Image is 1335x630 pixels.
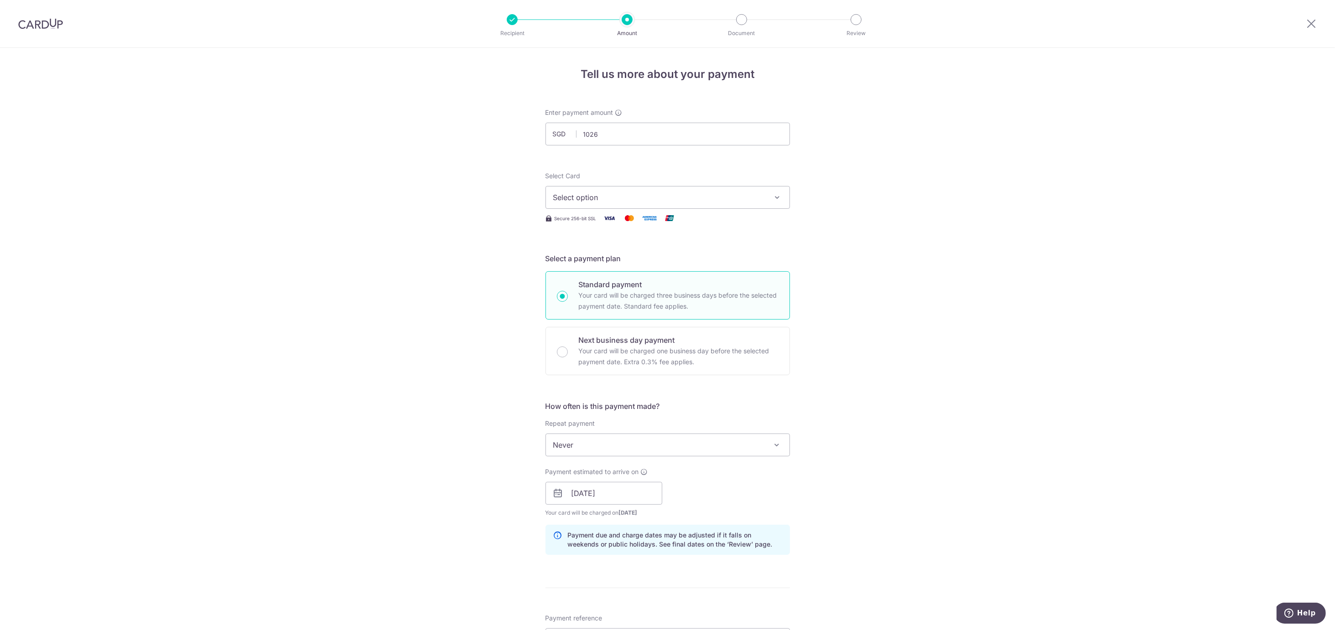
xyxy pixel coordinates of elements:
[579,346,779,367] p: Your card will be charged one business day before the selected payment date. Extra 0.3% fee applies.
[660,212,679,224] img: Union Pay
[620,212,639,224] img: Mastercard
[579,335,779,346] p: Next business day payment
[545,614,603,623] span: Payment reference
[545,467,639,476] span: Payment estimated to arrive on
[545,419,595,428] label: Repeat payment
[545,172,581,180] span: translation missing: en.payables.payment_networks.credit_card.summary.labels.select_card
[568,531,782,549] p: Payment due and charge dates may be adjusted if it falls on weekends or public holidays. See fina...
[478,29,546,38] p: Recipient
[18,18,63,29] img: CardUp
[545,186,790,209] button: Select option
[545,482,662,505] input: DD / MM / YYYY
[708,29,775,38] p: Document
[600,212,618,224] img: Visa
[579,290,779,312] p: Your card will be charged three business days before the selected payment date. Standard fee appl...
[546,434,790,456] span: Never
[545,434,790,456] span: Never
[545,108,613,117] span: Enter payment amount
[579,279,779,290] p: Standard payment
[545,508,662,517] span: Your card will be charged on
[545,253,790,264] h5: Select a payment plan
[619,509,638,516] span: [DATE]
[593,29,661,38] p: Amount
[640,212,659,224] img: American Express
[555,215,597,222] span: Secure 256-bit SSL
[545,401,790,412] h5: How often is this payment made?
[553,192,766,203] span: Select option
[545,66,790,83] h4: Tell us more about your payment
[545,123,790,145] input: 0.00
[822,29,890,38] p: Review
[553,129,577,139] span: SGD
[1277,603,1326,625] iframe: Opens a widget where you can find more information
